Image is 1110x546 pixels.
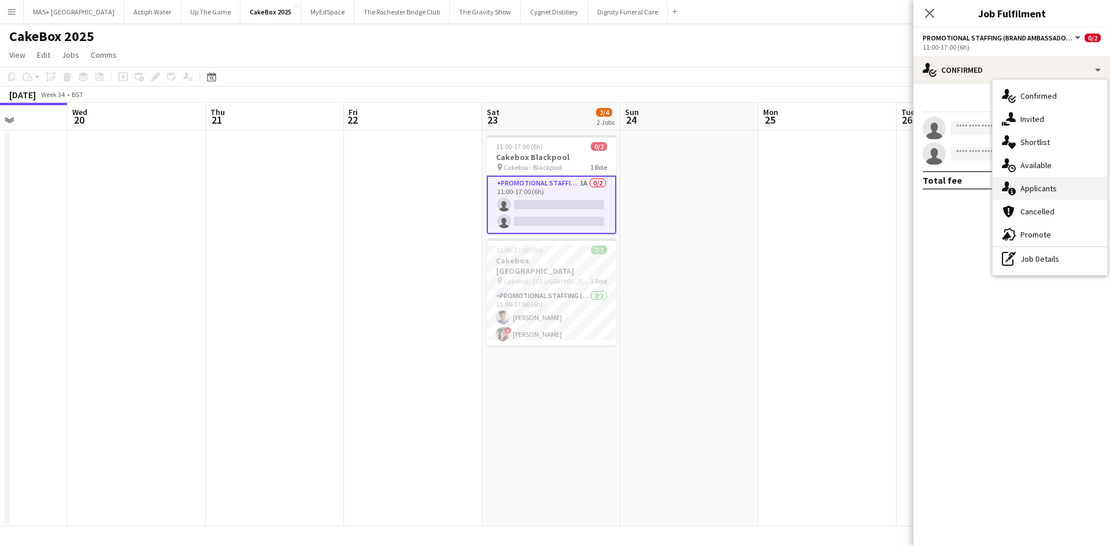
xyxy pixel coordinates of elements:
[72,107,87,117] span: Wed
[62,50,79,60] span: Jobs
[5,47,30,62] a: View
[487,107,499,117] span: Sat
[521,1,588,23] button: Cygnet Distillery
[37,50,50,60] span: Edit
[240,1,301,23] button: CakeBox 2025
[993,177,1107,200] div: Applicants
[993,154,1107,177] div: Available
[91,50,117,60] span: Comms
[354,1,450,23] button: The Rochester Bridge Club
[485,113,499,127] span: 23
[590,277,607,285] span: 1 Role
[900,113,915,127] span: 26
[993,247,1107,270] div: Job Details
[591,246,607,254] span: 2/2
[591,142,607,151] span: 0/2
[993,84,1107,107] div: Confirmed
[625,107,639,117] span: Sun
[24,1,124,23] button: MAS+ [GEOGRAPHIC_DATA]
[496,142,543,151] span: 11:00-17:00 (6h)
[487,152,616,162] h3: Cakebox Blackpool
[993,200,1107,223] div: Cancelled
[923,34,1073,42] span: Promotional Staffing (Brand Ambassadors)
[38,90,67,99] span: Week 34
[496,246,543,254] span: 11:00-17:00 (6h)
[993,223,1107,246] div: Promote
[588,1,668,23] button: Dignity Funeral Care
[487,176,616,234] app-card-role: Promotional Staffing (Brand Ambassadors)1A0/211:00-17:00 (6h)
[487,239,616,346] app-job-card: 11:00-17:00 (6h)2/2Cakebox [GEOGRAPHIC_DATA] Cakebox - [GEOGRAPHIC_DATA]1 RolePromotional Staffin...
[913,56,1110,84] div: Confirmed
[923,43,1101,51] div: 11:00-17:00 (6h)
[9,89,36,101] div: [DATE]
[210,107,225,117] span: Thu
[913,6,1110,21] h3: Job Fulfilment
[596,108,612,117] span: 2/4
[349,107,358,117] span: Fri
[487,135,616,234] app-job-card: 11:00-17:00 (6h)0/2Cakebox Blackpool Cakebox - Blackpool1 RolePromotional Staffing (Brand Ambassa...
[9,50,25,60] span: View
[209,113,225,127] span: 21
[57,47,84,62] a: Jobs
[86,47,121,62] a: Comms
[993,131,1107,154] div: Shortlist
[597,118,615,127] div: 2 Jobs
[901,107,915,117] span: Tue
[763,107,778,117] span: Mon
[623,113,639,127] span: 24
[504,163,562,172] span: Cakebox - Blackpool
[1085,34,1101,42] span: 0/2
[181,1,240,23] button: Up The Game
[71,113,87,127] span: 20
[487,255,616,276] h3: Cakebox [GEOGRAPHIC_DATA]
[504,277,590,285] span: Cakebox - [GEOGRAPHIC_DATA]
[505,327,512,334] span: !
[32,47,55,62] a: Edit
[761,113,778,127] span: 25
[9,28,94,45] h1: CakeBox 2025
[72,90,83,99] div: BST
[923,34,1082,42] button: Promotional Staffing (Brand Ambassadors)
[993,107,1107,131] div: Invited
[923,174,962,186] div: Total fee
[487,289,616,346] app-card-role: Promotional Staffing (Brand Ambassadors)2/211:00-17:00 (6h)[PERSON_NAME]![PERSON_NAME]
[590,163,607,172] span: 1 Role
[301,1,354,23] button: MyEdSpace
[124,1,181,23] button: Actiph Water
[450,1,521,23] button: The Gravity Show
[347,113,358,127] span: 22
